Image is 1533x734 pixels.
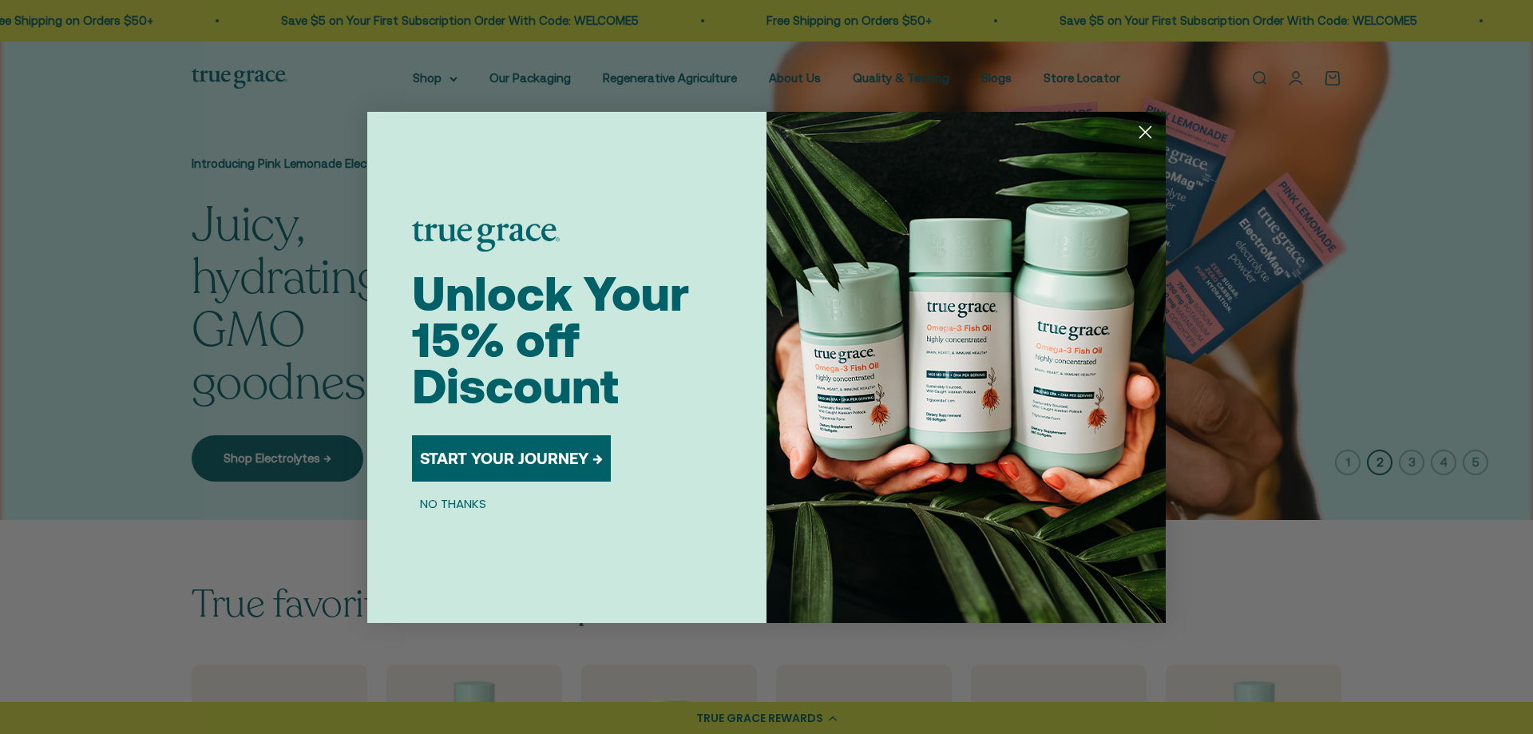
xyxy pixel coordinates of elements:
button: Close dialog [1131,118,1159,146]
button: START YOUR JOURNEY → [412,435,611,482]
button: NO THANKS [412,494,494,514]
img: logo placeholder [412,221,560,252]
img: 098727d5-50f8-4f9b-9554-844bb8da1403.jpeg [766,112,1166,623]
span: Unlock Your 15% off Discount [412,266,689,414]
